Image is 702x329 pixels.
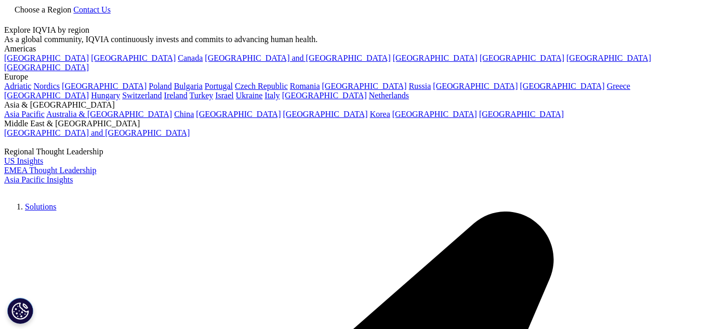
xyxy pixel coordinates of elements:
[235,82,288,90] a: Czech Republic
[480,54,564,62] a: [GEOGRAPHIC_DATA]
[73,5,111,14] a: Contact Us
[205,54,390,62] a: [GEOGRAPHIC_DATA] and [GEOGRAPHIC_DATA]
[4,128,190,137] a: [GEOGRAPHIC_DATA] and [GEOGRAPHIC_DATA]
[7,298,33,324] button: Definições de cookies
[4,91,89,100] a: [GEOGRAPHIC_DATA]
[4,110,45,119] a: Asia Pacific
[190,91,214,100] a: Turkey
[4,44,698,54] div: Americas
[149,82,171,90] a: Poland
[369,91,409,100] a: Netherlands
[409,82,431,90] a: Russia
[370,110,390,119] a: Korea
[174,82,203,90] a: Bulgaria
[25,202,56,211] a: Solutions
[566,54,651,62] a: [GEOGRAPHIC_DATA]
[196,110,281,119] a: [GEOGRAPHIC_DATA]
[520,82,605,90] a: [GEOGRAPHIC_DATA]
[15,5,71,14] span: Choose a Region
[33,82,60,90] a: Nordics
[4,166,96,175] a: EMEA Thought Leadership
[392,110,477,119] a: [GEOGRAPHIC_DATA]
[4,156,43,165] a: US Insights
[205,82,233,90] a: Portugal
[4,147,698,156] div: Regional Thought Leadership
[282,91,367,100] a: [GEOGRAPHIC_DATA]
[433,82,518,90] a: [GEOGRAPHIC_DATA]
[283,110,368,119] a: [GEOGRAPHIC_DATA]
[236,91,263,100] a: Ukraine
[62,82,147,90] a: [GEOGRAPHIC_DATA]
[4,175,73,184] a: Asia Pacific Insights
[122,91,162,100] a: Switzerland
[91,91,120,100] a: Hungary
[215,91,234,100] a: Israel
[4,25,698,35] div: Explore IQVIA by region
[479,110,564,119] a: [GEOGRAPHIC_DATA]
[91,54,176,62] a: [GEOGRAPHIC_DATA]
[4,63,89,72] a: [GEOGRAPHIC_DATA]
[174,110,194,119] a: China
[264,91,280,100] a: Italy
[607,82,630,90] a: Greece
[290,82,320,90] a: Romania
[4,35,698,44] div: As a global community, IQVIA continuously invests and commits to advancing human health.
[393,54,478,62] a: [GEOGRAPHIC_DATA]
[322,82,407,90] a: [GEOGRAPHIC_DATA]
[178,54,203,62] a: Canada
[4,54,89,62] a: [GEOGRAPHIC_DATA]
[46,110,172,119] a: Australia & [GEOGRAPHIC_DATA]
[4,119,698,128] div: Middle East & [GEOGRAPHIC_DATA]
[164,91,188,100] a: Ireland
[4,100,698,110] div: Asia & [GEOGRAPHIC_DATA]
[4,82,31,90] a: Adriatic
[4,72,698,82] div: Europe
